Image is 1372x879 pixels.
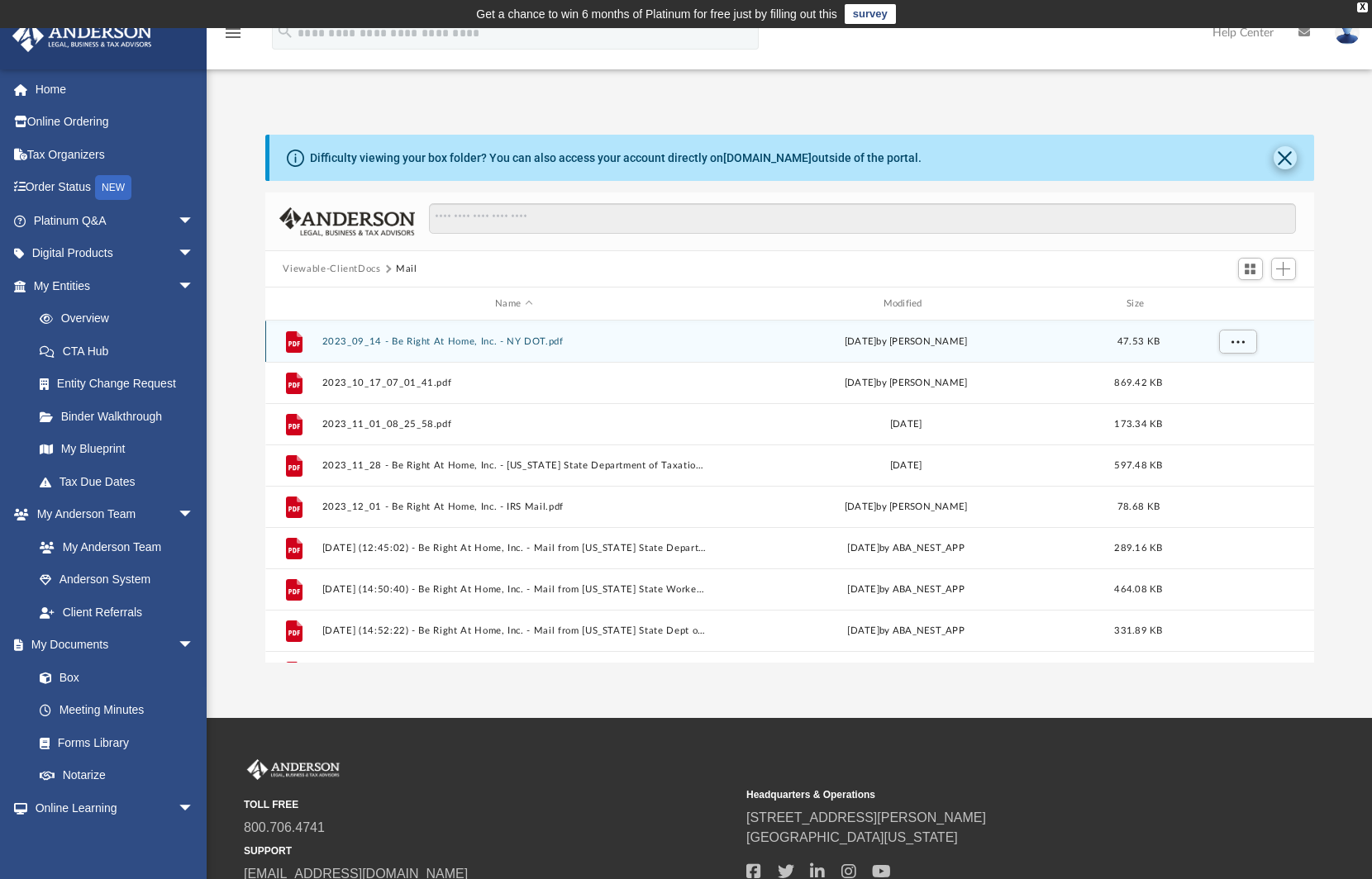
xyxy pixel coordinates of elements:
button: 2023_11_01_08_25_58.pdf [322,419,706,430]
a: Online Learningarrow_drop_down [12,791,211,824]
a: My Anderson Teamarrow_drop_down [12,498,211,531]
button: Mail [396,262,417,277]
div: [DATE] by ABA_NEST_APP [713,624,1098,639]
div: [DATE] [713,459,1098,473]
div: [DATE] by ABA_NEST_APP [713,582,1098,597]
a: Home [12,73,219,106]
i: search [276,22,294,40]
div: [DATE] by [PERSON_NAME] [713,500,1098,515]
a: Tax Due Dates [23,465,219,498]
a: [STREET_ADDRESS][PERSON_NAME] [746,810,986,824]
i: menu [223,23,243,43]
button: 2023_10_17_07_01_41.pdf [322,378,706,388]
span: 78.68 KB [1117,502,1159,511]
a: My Blueprint [23,433,211,466]
span: 869.42 KB [1114,378,1162,387]
a: My Documentsarrow_drop_down [12,629,211,662]
div: close [1357,2,1368,12]
a: Notarize [23,759,211,792]
button: Switch to Grid View [1238,258,1263,281]
small: SUPPORT [244,843,735,858]
small: TOLL FREE [244,797,735,812]
span: 289.16 KB [1114,544,1162,553]
span: 597.48 KB [1114,461,1162,470]
span: arrow_drop_down [178,629,211,663]
span: 331.89 KB [1114,626,1162,635]
div: Get a chance to win 6 months of Platinum for free just by filling out this [476,4,837,24]
a: My Anderson Team [23,530,202,563]
div: [DATE] [713,417,1098,432]
div: Name [321,297,706,311]
div: id [272,297,313,311]
button: Close [1274,146,1297,169]
a: Online Ordering [12,106,219,139]
a: menu [223,31,243,43]
span: arrow_drop_down [178,498,211,532]
a: 800.706.4741 [244,820,325,834]
div: [DATE] by ABA_NEST_APP [713,541,1098,556]
div: Modified [713,297,1098,311]
a: Meeting Minutes [23,694,211,727]
a: Entity Change Request [23,368,219,401]
a: Forms Library [23,726,202,759]
a: [GEOGRAPHIC_DATA][US_STATE] [746,830,958,844]
span: arrow_drop_down [178,237,211,271]
button: More options [1218,330,1256,354]
span: arrow_drop_down [178,204,211,238]
a: Box [23,661,202,694]
div: NEW [95,175,131,200]
div: Size [1105,297,1171,311]
img: User Pic [1335,21,1360,45]
span: 47.53 KB [1117,337,1159,346]
span: 173.34 KB [1114,420,1162,429]
button: 2023_12_01 - Be Right At Home, Inc. - IRS Mail.pdf [322,501,706,512]
button: Viewable-ClientDocs [283,262,380,277]
a: Digital Productsarrow_drop_down [12,237,219,270]
a: Order StatusNEW [12,171,219,205]
a: Overview [23,302,219,335]
a: Client Referrals [23,596,211,629]
button: [DATE] (12:45:02) - Be Right At Home, Inc. - Mail from [US_STATE] State Department of Taxation an... [322,543,706,554]
img: Anderson Advisors Platinum Portal [7,20,157,52]
a: CTA Hub [23,335,219,368]
div: [DATE] by [PERSON_NAME] [713,335,1098,349]
a: Platinum Q&Aarrow_drop_down [12,204,219,237]
a: survey [845,4,896,24]
a: My Entitiesarrow_drop_down [12,269,219,302]
button: [DATE] (14:52:22) - Be Right At Home, Inc. - Mail from [US_STATE] State Dept of Labor Unemploymen... [322,625,706,636]
a: Binder Walkthrough [23,400,219,433]
img: Anderson Advisors Platinum Portal [244,759,343,781]
button: 2023_11_28 - Be Right At Home, Inc. - [US_STATE] State Department of Taxation and Finance.pdf [322,460,706,471]
a: [DOMAIN_NAME] [723,151,812,164]
div: grid [265,321,1314,663]
div: [DATE] by [PERSON_NAME] [713,376,1098,391]
div: id [1179,297,1294,311]
a: Anderson System [23,563,211,596]
input: Search files and folders [429,203,1295,235]
button: 2023_09_14 - Be Right At Home, Inc. - NY DOT.pdf [322,336,706,347]
span: arrow_drop_down [178,269,211,303]
span: arrow_drop_down [178,791,211,825]
button: [DATE] (14:50:40) - Be Right At Home, Inc. - Mail from [US_STATE] State Workers' Compensation Boa... [322,584,706,595]
div: Difficulty viewing your box folder? You can also access your account directly on outside of the p... [310,150,922,167]
span: 464.08 KB [1114,585,1162,594]
button: Add [1271,258,1296,281]
a: Tax Organizers [12,138,219,171]
small: Headquarters & Operations [746,787,1237,802]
